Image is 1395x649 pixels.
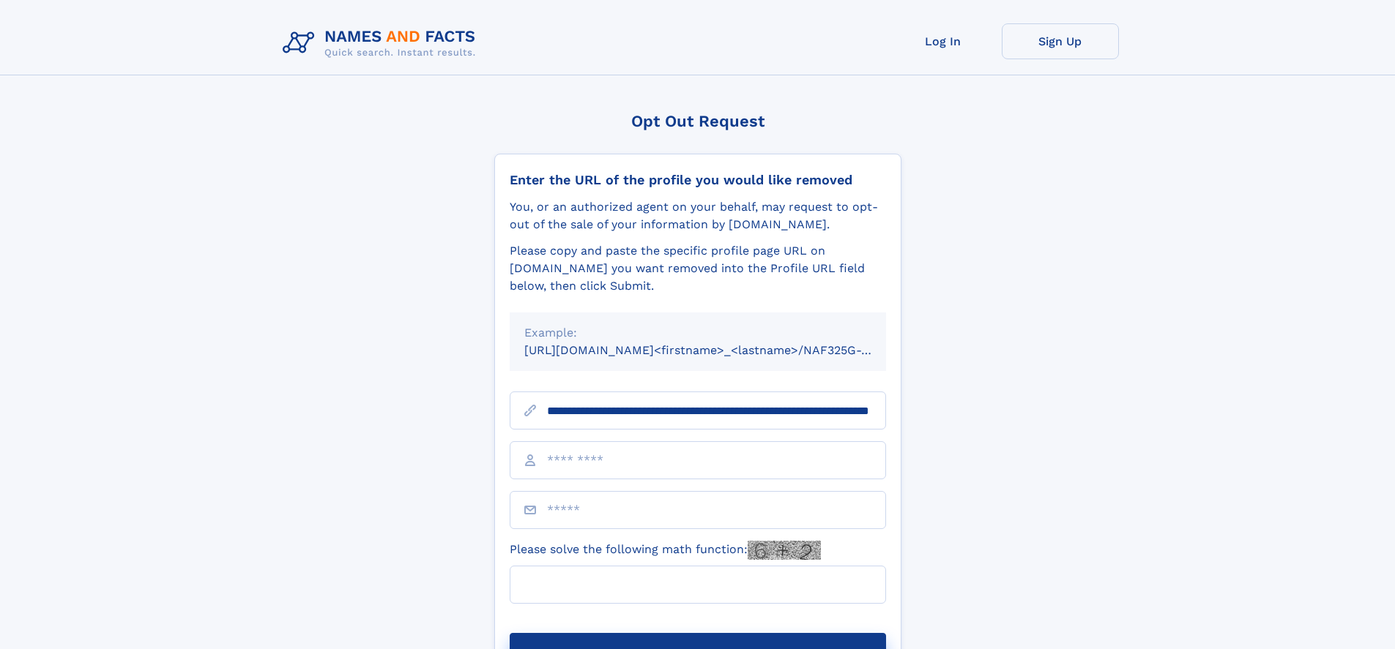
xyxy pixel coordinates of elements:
[524,343,914,357] small: [URL][DOMAIN_NAME]<firstname>_<lastname>/NAF325G-xxxxxxxx
[885,23,1002,59] a: Log In
[1002,23,1119,59] a: Sign Up
[510,198,886,233] div: You, or an authorized agent on your behalf, may request to opt-out of the sale of your informatio...
[510,172,886,188] div: Enter the URL of the profile you would like removed
[494,112,901,130] div: Opt Out Request
[277,23,488,63] img: Logo Names and Facts
[510,242,886,295] div: Please copy and paste the specific profile page URL on [DOMAIN_NAME] you want removed into the Pr...
[524,324,871,342] div: Example:
[510,541,821,560] label: Please solve the following math function:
